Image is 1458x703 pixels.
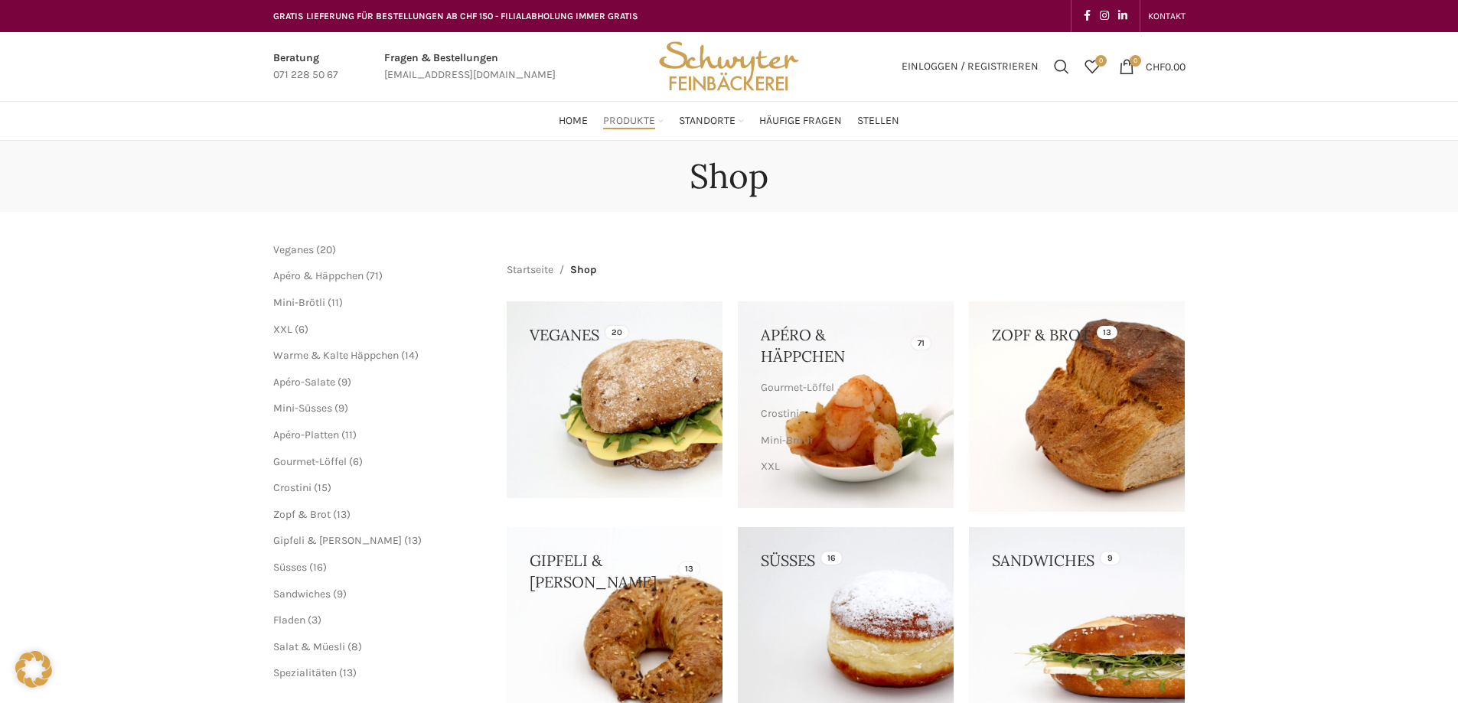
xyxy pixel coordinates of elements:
[343,666,353,679] span: 13
[1130,55,1141,67] span: 0
[273,534,402,547] a: Gipfeli & [PERSON_NAME]
[273,666,337,679] a: Spezialitäten
[902,61,1039,72] span: Einloggen / Registrieren
[273,613,305,627] a: Fladen
[341,376,347,389] span: 9
[759,114,842,129] span: Häufige Fragen
[1079,5,1095,27] a: Facebook social link
[1114,5,1132,27] a: Linkedin social link
[273,349,399,362] a: Warme & Kalte Häppchen
[273,402,332,415] a: Mini-Süsses
[408,534,418,547] span: 13
[1046,51,1077,82] a: Suchen
[761,428,927,454] a: Mini-Brötli
[894,51,1046,82] a: Einloggen / Registrieren
[405,349,415,362] span: 14
[1111,51,1193,82] a: 0 CHF0.00
[507,262,596,278] nav: Breadcrumb
[603,106,664,136] a: Produkte
[679,114,736,129] span: Standorte
[679,106,744,136] a: Standorte
[273,323,292,336] a: XXL
[570,262,596,278] span: Shop
[1077,51,1107,82] div: Meine Wunschliste
[273,243,314,256] a: Veganes
[857,106,899,136] a: Stellen
[298,323,305,336] span: 6
[313,561,323,574] span: 16
[266,106,1193,136] div: Main navigation
[559,114,588,129] span: Home
[761,480,927,506] a: Warme & Kalte Häppchen
[603,114,655,129] span: Produkte
[1148,1,1186,31] a: KONTAKT
[370,269,379,282] span: 71
[1095,5,1114,27] a: Instagram social link
[1146,60,1186,73] bdi: 0.00
[654,59,804,72] a: Site logo
[273,508,331,521] a: Zopf & Brot
[507,262,553,278] a: Startseite
[273,640,345,653] a: Salat & Müesli
[1148,11,1186,21] span: KONTAKT
[273,561,307,574] a: Süsses
[273,296,325,309] a: Mini-Brötli
[273,11,638,21] span: GRATIS LIEFERUNG FÜR BESTELLUNGEN AB CHF 150 - FILIALABHOLUNG IMMER GRATIS
[761,401,927,427] a: Crostini
[337,508,347,521] span: 13
[320,243,332,256] span: 20
[351,640,358,653] span: 8
[273,428,339,441] a: Apéro-Platten
[318,481,328,494] span: 15
[857,114,899,129] span: Stellen
[273,50,338,84] a: Infobox link
[273,269,364,282] a: Apéro & Häppchen
[273,587,331,600] a: Sandwiches
[273,376,335,389] a: Apéro-Salate
[345,428,353,441] span: 11
[1146,60,1165,73] span: CHF
[1095,55,1107,67] span: 0
[353,455,359,468] span: 6
[331,296,339,309] span: 11
[1140,1,1193,31] div: Secondary navigation
[1077,51,1107,82] a: 0
[654,32,804,101] img: Bäckerei Schwyter
[338,402,344,415] span: 9
[761,454,927,480] a: XXL
[311,613,318,627] span: 3
[761,375,927,401] a: Gourmet-Löffel
[384,50,556,84] a: Infobox link
[273,481,311,494] a: Crostini
[337,587,343,600] span: 9
[759,106,842,136] a: Häufige Fragen
[690,156,768,197] h1: Shop
[273,455,347,468] a: Gourmet-Löffel
[559,106,588,136] a: Home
